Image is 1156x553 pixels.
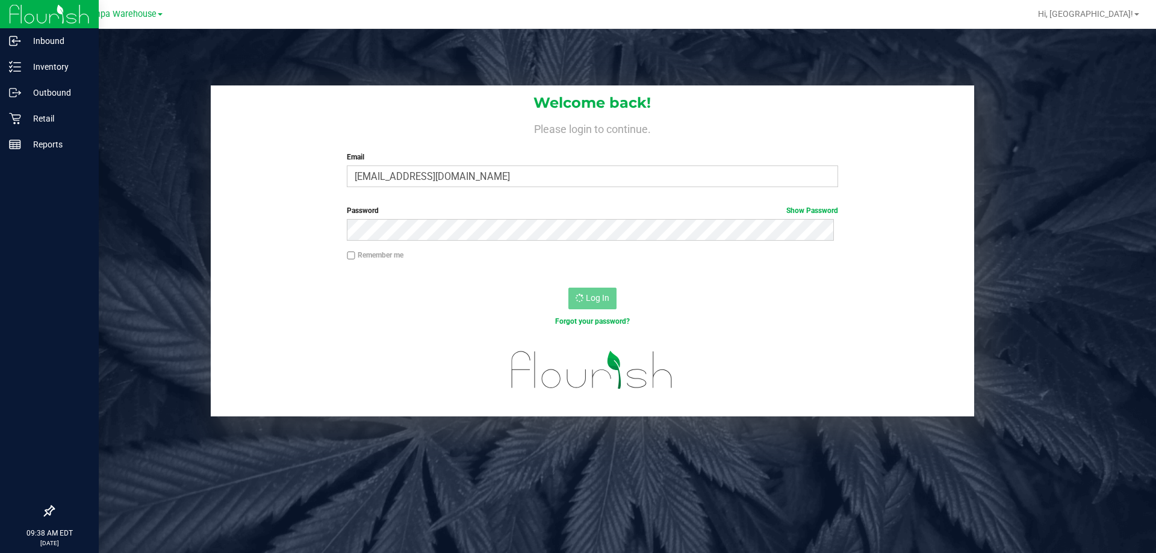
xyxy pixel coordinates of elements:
[5,539,93,548] p: [DATE]
[21,34,93,48] p: Inbound
[568,288,617,309] button: Log In
[21,137,93,152] p: Reports
[211,95,974,111] h1: Welcome back!
[347,250,403,261] label: Remember me
[21,85,93,100] p: Outbound
[786,206,838,215] a: Show Password
[83,9,157,19] span: Tampa Warehouse
[497,339,688,401] img: flourish_logo.svg
[21,60,93,74] p: Inventory
[555,317,630,326] a: Forgot your password?
[347,252,355,260] input: Remember me
[9,35,21,47] inline-svg: Inbound
[9,113,21,125] inline-svg: Retail
[211,120,974,135] h4: Please login to continue.
[9,87,21,99] inline-svg: Outbound
[1038,9,1133,19] span: Hi, [GEOGRAPHIC_DATA]!
[586,293,609,303] span: Log In
[347,152,837,162] label: Email
[9,138,21,150] inline-svg: Reports
[347,206,379,215] span: Password
[9,61,21,73] inline-svg: Inventory
[5,528,93,539] p: 09:38 AM EDT
[21,111,93,126] p: Retail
